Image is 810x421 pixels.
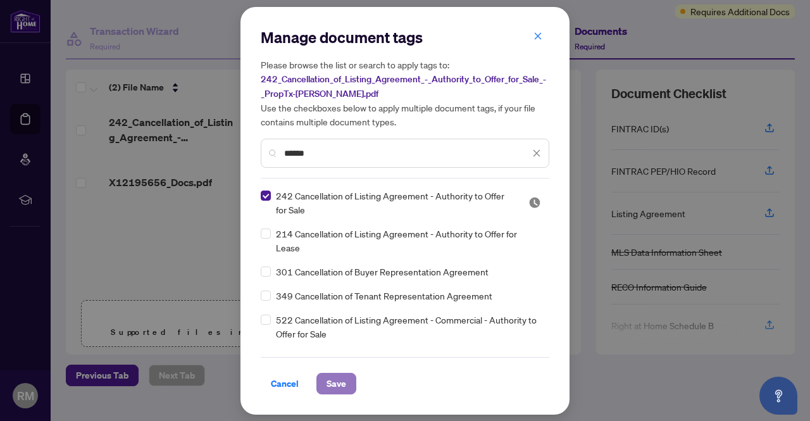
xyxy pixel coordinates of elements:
span: 301 Cancellation of Buyer Representation Agreement [276,265,489,279]
h2: Manage document tags [261,27,549,47]
img: status [528,196,541,209]
span: 242 Cancellation of Listing Agreement - Authority to Offer for Sale [276,189,513,217]
span: 214 Cancellation of Listing Agreement - Authority to Offer for Lease [276,227,542,254]
button: Save [316,373,356,394]
span: close [533,32,542,41]
span: 349 Cancellation of Tenant Representation Agreement [276,289,492,303]
span: Pending Review [528,196,541,209]
span: close [532,149,541,158]
button: Open asap [759,377,797,415]
button: Cancel [261,373,309,394]
span: Save [327,374,346,394]
span: Cancel [271,374,299,394]
span: 242_Cancellation_of_Listing_Agreement_-_Authority_to_Offer_for_Sale_-_PropTx-[PERSON_NAME].pdf [261,73,546,99]
h5: Please browse the list or search to apply tags to: Use the checkboxes below to apply multiple doc... [261,58,549,129]
span: 522 Cancellation of Listing Agreement - Commercial - Authority to Offer for Sale [276,313,542,341]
